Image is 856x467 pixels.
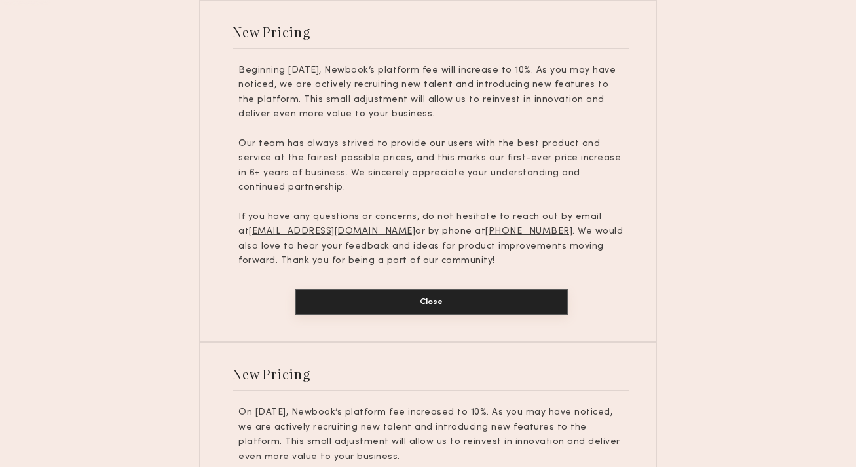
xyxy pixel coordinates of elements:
[233,365,310,383] div: New Pricing
[249,227,415,235] u: [EMAIL_ADDRESS][DOMAIN_NAME]
[238,406,623,464] p: On [DATE], Newbook’s platform fee increased to 10%. As you may have noticed, we are actively recr...
[295,289,568,315] button: Close
[238,137,623,196] p: Our team has always strived to provide our users with the best product and service at the fairest...
[238,63,623,122] p: Beginning [DATE], Newbook’s platform fee will increase to 10%. As you may have noticed, we are ac...
[233,23,310,41] div: New Pricing
[485,227,572,235] u: [PHONE_NUMBER]
[238,210,623,269] p: If you have any questions or concerns, do not hesitate to reach out by email at or by phone at . ...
